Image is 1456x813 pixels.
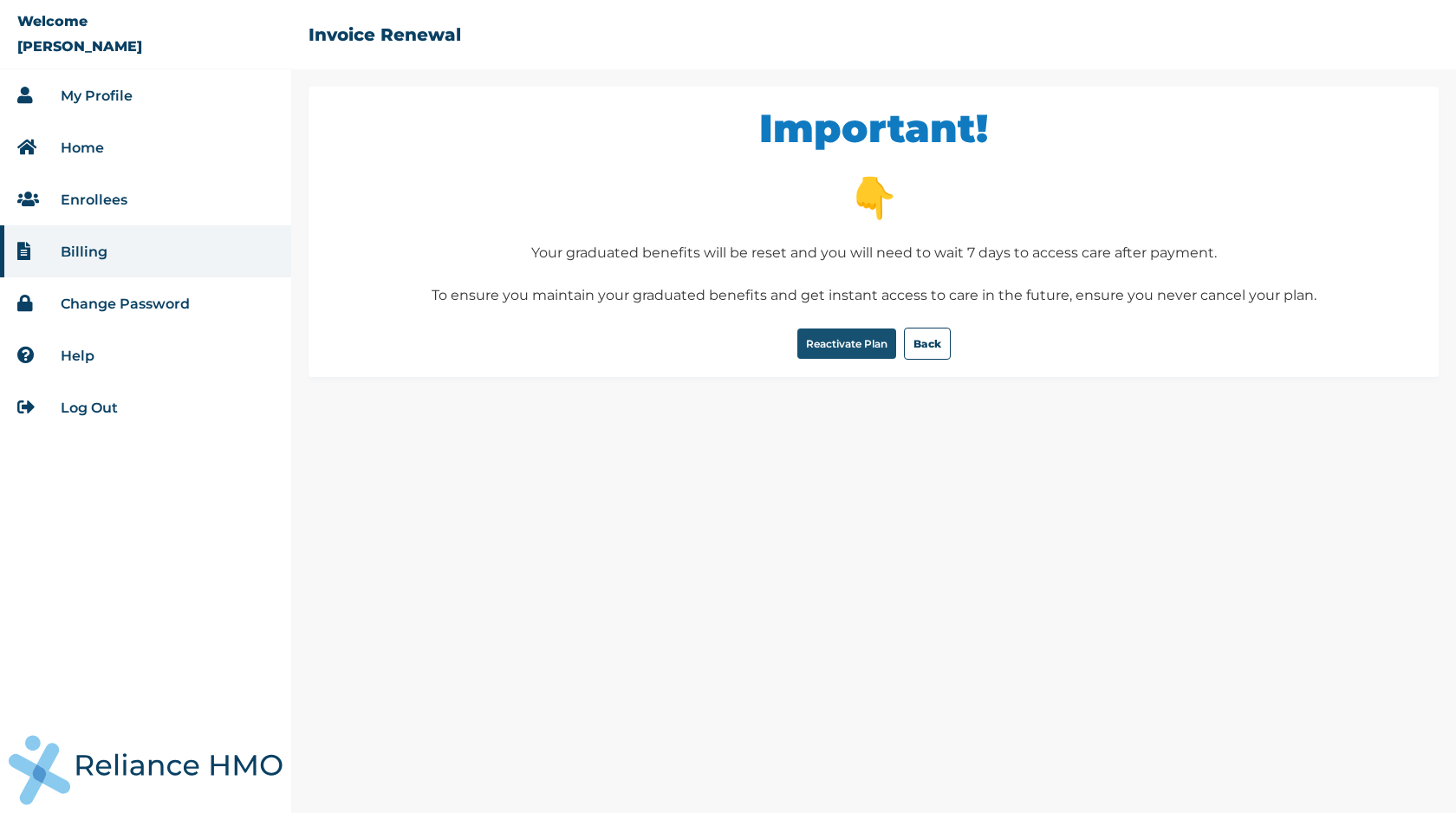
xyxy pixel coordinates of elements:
p: Your graduated benefits will be reset and you will need to wait 7 days to access care after payment. [326,243,1421,263]
button: Reactivate Plan [797,328,896,359]
a: Change Password [61,296,190,312]
a: Billing [61,244,107,260]
h2: Invoice Renewal [309,24,461,45]
a: Log Out [61,400,118,416]
p: [PERSON_NAME] [17,38,142,55]
p: To ensure you maintain your graduated benefits and get instant access to care in the future, ensu... [326,285,1421,306]
a: Help [61,348,94,364]
h1: Important! [326,104,1421,152]
img: RelianceHMO's Logo [9,735,283,805]
a: My Profile [61,88,133,104]
a: Home [61,140,104,156]
button: Back [904,328,951,360]
span: Notice [849,173,898,221]
a: Enrollees [61,192,127,208]
p: Welcome [17,13,88,29]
